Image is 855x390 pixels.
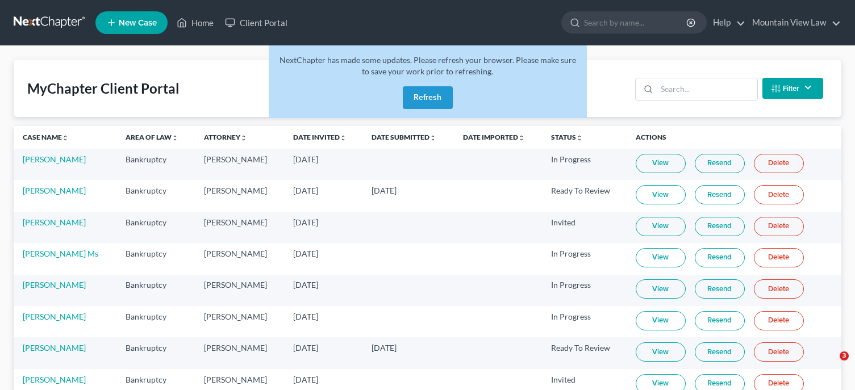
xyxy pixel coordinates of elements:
a: [PERSON_NAME] Ms [23,249,98,258]
td: [PERSON_NAME] [195,337,284,368]
a: View [636,248,686,267]
span: [DATE] [372,343,397,353]
span: [DATE] [293,375,318,384]
i: unfold_more [340,135,347,141]
a: Resend [695,185,745,204]
input: Search by name... [584,12,688,33]
span: [DATE] [293,280,318,290]
a: [PERSON_NAME] [23,280,86,290]
td: Ready To Review [542,337,627,368]
a: Resend [695,248,745,267]
a: Help [707,12,745,33]
a: [PERSON_NAME] [23,375,86,384]
td: [PERSON_NAME] [195,149,284,180]
td: [PERSON_NAME] [195,180,284,211]
i: unfold_more [240,135,247,141]
a: Date Importedunfold_more [463,133,525,141]
td: Bankruptcy [116,337,194,368]
span: New Case [119,19,157,27]
a: Delete [754,248,804,267]
td: Bankruptcy [116,306,194,337]
a: [PERSON_NAME] [23,312,86,321]
i: unfold_more [518,135,525,141]
a: Mountain View Law [746,12,841,33]
td: In Progress [542,149,627,180]
span: [DATE] [372,186,397,195]
td: [PERSON_NAME] [195,243,284,274]
a: [PERSON_NAME] [23,154,86,164]
span: [DATE] [293,249,318,258]
a: Date Invitedunfold_more [293,133,347,141]
a: Delete [754,279,804,299]
i: unfold_more [62,135,69,141]
a: View [636,185,686,204]
input: Search... [657,78,757,100]
a: Home [171,12,219,33]
a: Attorneyunfold_more [204,133,247,141]
td: Invited [542,212,627,243]
a: Client Portal [219,12,293,33]
td: Bankruptcy [116,275,194,306]
a: Delete [754,217,804,236]
i: unfold_more [576,135,583,141]
a: [PERSON_NAME] [23,186,86,195]
span: NextChapter has made some updates. Please refresh your browser. Please make sure to save your wor... [280,55,576,76]
a: Resend [695,342,745,362]
td: Bankruptcy [116,149,194,180]
i: unfold_more [429,135,436,141]
th: Actions [627,126,841,149]
div: MyChapter Client Portal [27,79,180,98]
a: Resend [695,311,745,330]
span: 3 [840,351,849,360]
td: Bankruptcy [116,243,194,274]
td: In Progress [542,243,627,274]
a: Resend [695,279,745,299]
a: Area of Lawunfold_more [126,133,178,141]
td: [PERSON_NAME] [195,306,284,337]
td: Bankruptcy [116,212,194,243]
td: In Progress [542,306,627,337]
td: [PERSON_NAME] [195,275,284,306]
a: Delete [754,154,804,173]
span: [DATE] [293,312,318,321]
span: [DATE] [293,217,318,227]
button: Refresh [403,86,453,109]
a: View [636,217,686,236]
a: Resend [695,217,745,236]
a: View [636,342,686,362]
iframe: Intercom live chat [816,351,844,379]
a: Date Submittedunfold_more [372,133,436,141]
td: Ready To Review [542,180,627,211]
a: Resend [695,154,745,173]
a: View [636,279,686,299]
span: [DATE] [293,343,318,353]
a: View [636,311,686,330]
a: Statusunfold_more [551,133,583,141]
span: [DATE] [293,186,318,195]
i: unfold_more [172,135,178,141]
span: [DATE] [293,154,318,164]
a: [PERSON_NAME] [23,343,86,353]
td: In Progress [542,275,627,306]
a: [PERSON_NAME] [23,217,86,227]
td: Bankruptcy [116,180,194,211]
a: Delete [754,185,804,204]
a: Case Nameunfold_more [23,133,69,141]
a: View [636,154,686,173]
button: Filter [762,78,823,99]
a: Delete [754,342,804,362]
td: [PERSON_NAME] [195,212,284,243]
a: Delete [754,311,804,330]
